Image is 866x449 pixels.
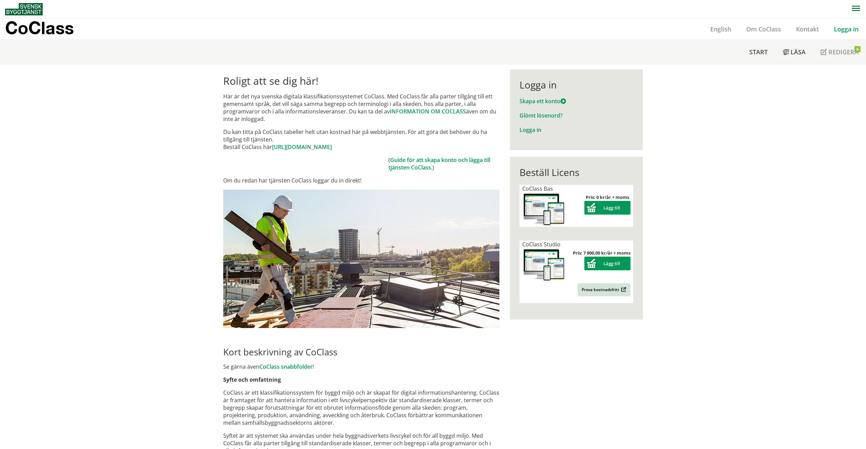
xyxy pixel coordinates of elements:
button: Lägg till [584,201,630,215]
td: ( .) [388,156,499,171]
a: Start [742,40,775,64]
a: Guide för att skapa konto och lägga till tjänsten CoClass [388,156,490,171]
a: Logga in [520,126,541,134]
p: Se gärna även ! [223,363,499,370]
span: Start [749,48,768,56]
a: Kontakt [789,25,826,33]
a: Glömt lösenord? [520,112,563,119]
a: Skapa ett konto [520,97,566,105]
a: Logga in [826,25,866,33]
button: Lägg till [584,257,630,270]
img: login.jpg [223,190,499,328]
div: Logga in [520,79,633,91]
a: [URL][DOMAIN_NAME] [272,143,332,151]
img: coclass-license.jpg [522,248,566,283]
span: Läsa [791,48,806,56]
a: Prova kostnadsfritt [578,283,630,296]
strong: Syfte och omfattning [223,376,281,383]
a: Lägg till [584,205,630,211]
p: CoClass är ett klassifikationssystem för byggd miljö och är skapat för digital informationshanter... [223,389,499,426]
img: Outbound.png [620,287,626,292]
img: Svensk Byggtjänst [5,3,43,15]
a: CoClass [5,18,88,40]
h2: Kort beskrivning av CoClass [223,346,499,357]
p: Här är det nya svenska digitala klassifikationssystemet CoClass. Med CoClass får alla parter till... [223,93,499,123]
h1: Roligt att se dig här! [223,75,499,87]
div: Beställ Licens [520,166,633,178]
p: Om du redan har tjänsten CoClass loggar du in direkt! [223,177,499,184]
span: CoClass Bas [522,185,553,192]
strong: Pris: 7 900,00 kr/år + moms [573,250,630,256]
p: CoClass [5,24,74,32]
a: CoClass snabbfolder [259,363,313,370]
span: CoClass Studio [522,241,560,248]
a: Lägg till [584,260,630,267]
img: coclass-license.jpg [522,192,566,227]
strong: Pris: 0 kr/år + moms [586,194,629,200]
a: Om CoClass [739,25,789,33]
a: Läsa [775,40,813,64]
a: INFORMATION OM COCLASS [390,108,466,115]
a: English [703,25,739,33]
p: Du kan titta på CoClass tabeller helt utan kostnad här på webbtjänsten. För att göra det behöver ... [223,128,499,151]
